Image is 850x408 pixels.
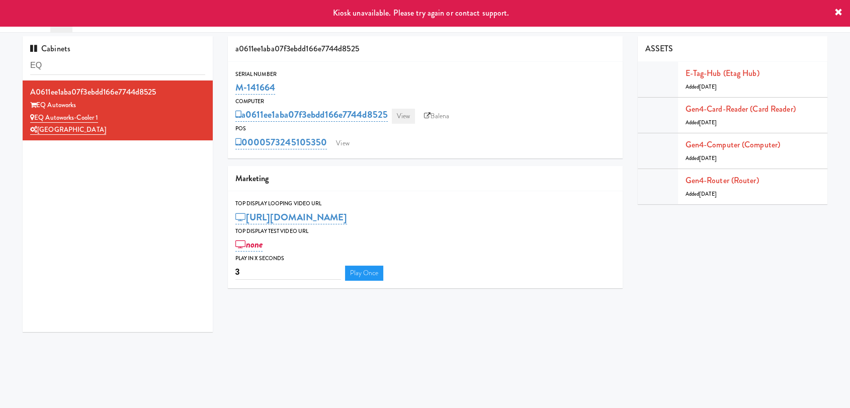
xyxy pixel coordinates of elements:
a: 0000573245105350 [235,135,327,149]
div: Computer [235,97,615,107]
div: Top Display Looping Video Url [235,199,615,209]
span: [DATE] [699,83,717,91]
span: ASSETS [645,43,673,54]
span: Added [686,154,717,162]
span: [DATE] [699,154,717,162]
a: Balena [419,109,454,124]
span: [DATE] [699,190,717,198]
a: none [235,237,263,252]
a: View [331,136,354,151]
li: a0611ee1aba07f3ebdd166e7744d8525EQ Autoworks EQ Autoworks-Cooler 1[GEOGRAPHIC_DATA] [23,80,213,140]
a: E-tag-hub (Etag Hub) [686,67,759,79]
a: [URL][DOMAIN_NAME] [235,210,348,224]
div: EQ Autoworks [30,99,205,112]
a: a0611ee1aba07f3ebdd166e7744d8525 [235,108,388,122]
a: Gen4-card-reader (Card Reader) [686,103,796,115]
div: a0611ee1aba07f3ebdd166e7744d8525 [30,85,205,100]
span: Kiosk unavailable. Please try again or contact support. [333,7,509,19]
span: Added [686,119,717,126]
div: Serial Number [235,69,615,79]
a: Play Once [345,266,384,281]
a: [GEOGRAPHIC_DATA] [30,125,106,135]
span: Cabinets [30,43,70,54]
div: Play in X seconds [235,254,615,264]
div: POS [235,124,615,134]
a: EQ Autoworks-Cooler 1 [30,113,98,123]
span: Added [686,190,717,198]
a: View [392,109,415,124]
div: Top Display Test Video Url [235,226,615,236]
a: Gen4-computer (Computer) [686,139,780,150]
span: Added [686,83,717,91]
a: Gen4-router (Router) [686,175,759,186]
div: a0611ee1aba07f3ebdd166e7744d8525 [228,36,623,62]
span: Marketing [235,173,269,184]
a: M-141664 [235,80,276,95]
span: [DATE] [699,119,717,126]
input: Search cabinets [30,56,205,75]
